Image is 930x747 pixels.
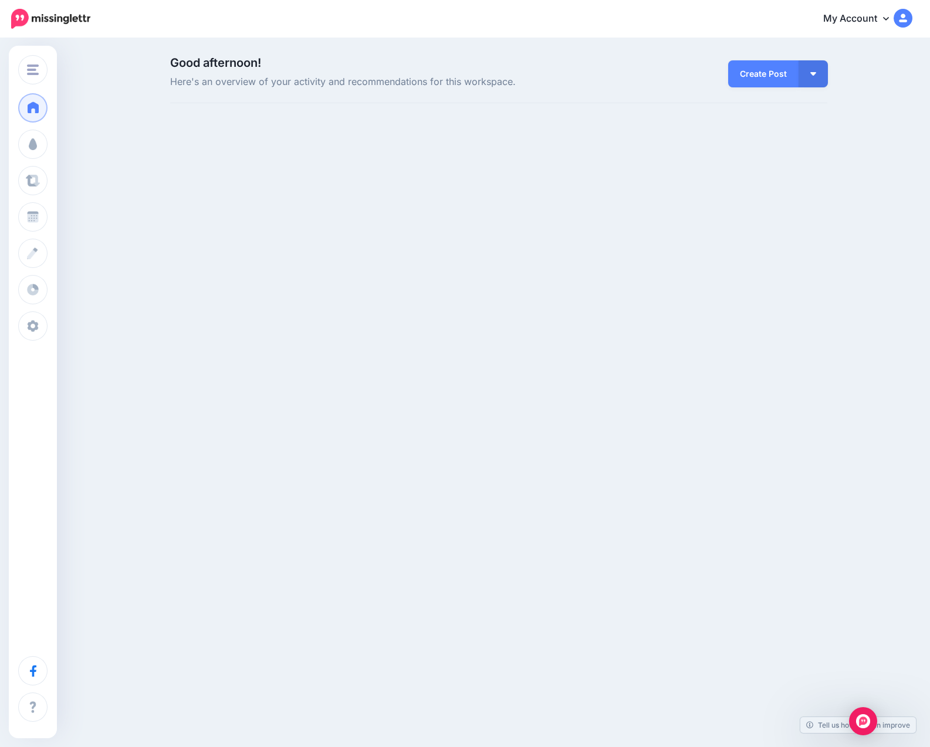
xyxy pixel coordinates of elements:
span: Here's an overview of your activity and recommendations for this workspace. [170,74,603,90]
img: arrow-down-white.png [810,72,816,76]
img: Missinglettr [11,9,90,29]
a: My Account [811,5,912,33]
span: Good afternoon! [170,56,261,70]
div: Open Intercom Messenger [849,707,877,735]
a: Tell us how we can improve [800,717,916,733]
img: menu.png [27,64,39,75]
a: Create Post [728,60,799,87]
